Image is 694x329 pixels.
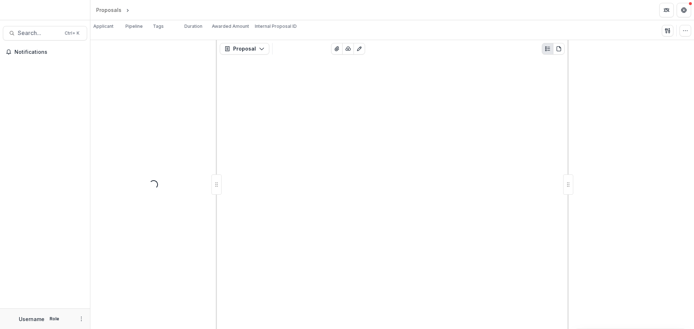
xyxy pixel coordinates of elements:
p: Duration [184,23,202,30]
button: More [77,315,86,323]
span: Search... [18,30,60,36]
p: Username [19,315,44,323]
button: Notifications [3,46,87,58]
p: Awarded Amount [212,23,249,30]
nav: breadcrumb [93,5,162,15]
span: Notifications [14,49,84,55]
p: Applicant [93,23,113,30]
p: Internal Proposal ID [255,23,297,30]
button: Plaintext view [542,43,553,55]
p: Role [47,316,61,322]
p: Pipeline [125,23,143,30]
a: Proposals [93,5,124,15]
div: Ctrl + K [63,29,81,37]
button: Proposal [220,43,269,55]
button: Partners [659,3,674,17]
button: PDF view [553,43,565,55]
button: Search... [3,26,87,40]
button: Edit as form [354,43,365,55]
div: Proposals [96,6,121,14]
button: View Attached Files [331,43,343,55]
button: Get Help [677,3,691,17]
p: Tags [153,23,164,30]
